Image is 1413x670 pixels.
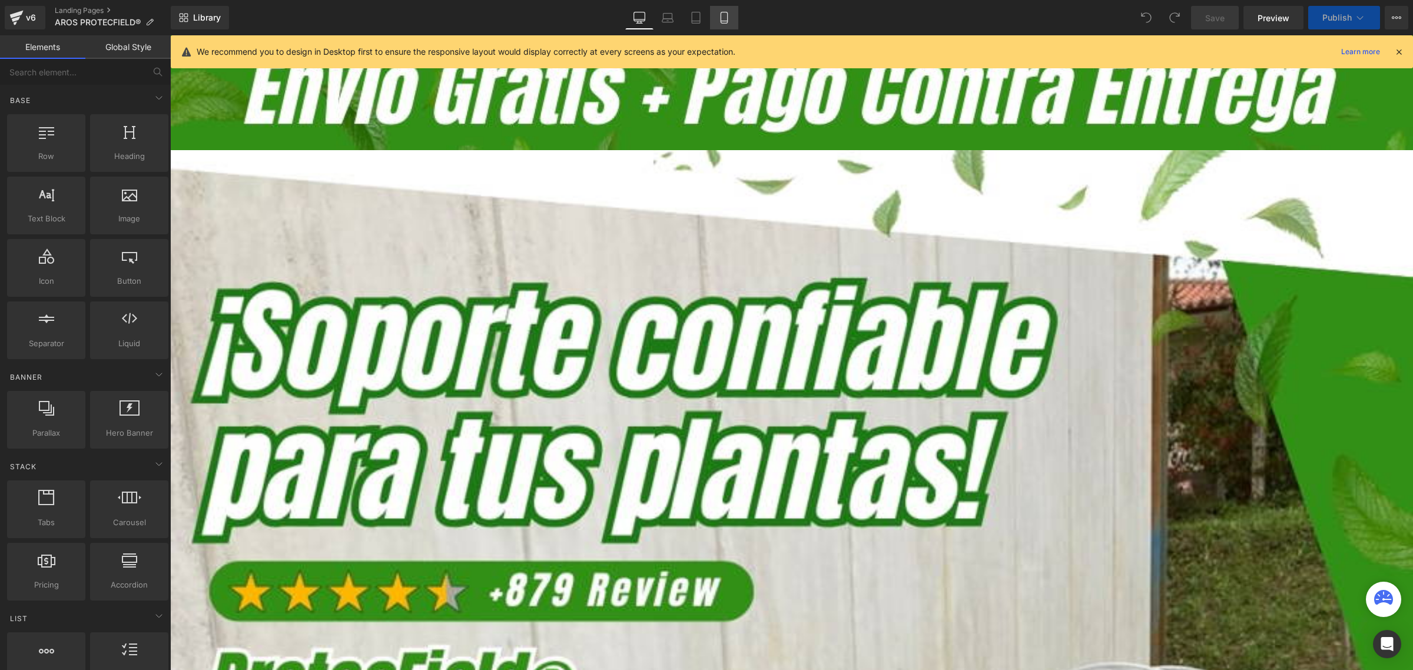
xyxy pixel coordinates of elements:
span: Preview [1258,12,1289,24]
a: Laptop [654,6,682,29]
span: Row [11,150,82,162]
span: Base [9,95,32,106]
span: Text Block [11,213,82,225]
span: Publish [1322,13,1352,22]
a: Global Style [85,35,171,59]
span: Pricing [11,579,82,591]
span: Save [1205,12,1225,24]
span: Heading [94,150,165,162]
p: We recommend you to design in Desktop first to ensure the responsive layout would display correct... [197,45,735,58]
span: Hero Banner [94,427,165,439]
div: v6 [24,10,38,25]
a: v6 [5,6,45,29]
a: Tablet [682,6,710,29]
a: New Library [171,6,229,29]
span: Library [193,12,221,23]
button: Publish [1308,6,1380,29]
span: Image [94,213,165,225]
button: More [1385,6,1408,29]
button: Undo [1135,6,1158,29]
span: Tabs [11,516,82,529]
div: Open Intercom Messenger [1373,630,1401,658]
span: Liquid [94,337,165,350]
span: Icon [11,275,82,287]
span: Accordion [94,579,165,591]
a: Mobile [710,6,738,29]
a: Learn more [1336,45,1385,59]
span: Parallax [11,427,82,439]
button: Redo [1163,6,1186,29]
a: Desktop [625,6,654,29]
a: Preview [1243,6,1303,29]
span: Carousel [94,516,165,529]
span: Stack [9,461,38,472]
span: Separator [11,337,82,350]
span: Banner [9,372,44,383]
span: AROS PROTECFIELD® [55,18,141,27]
span: Button [94,275,165,287]
span: List [9,613,29,624]
a: Landing Pages [55,6,171,15]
